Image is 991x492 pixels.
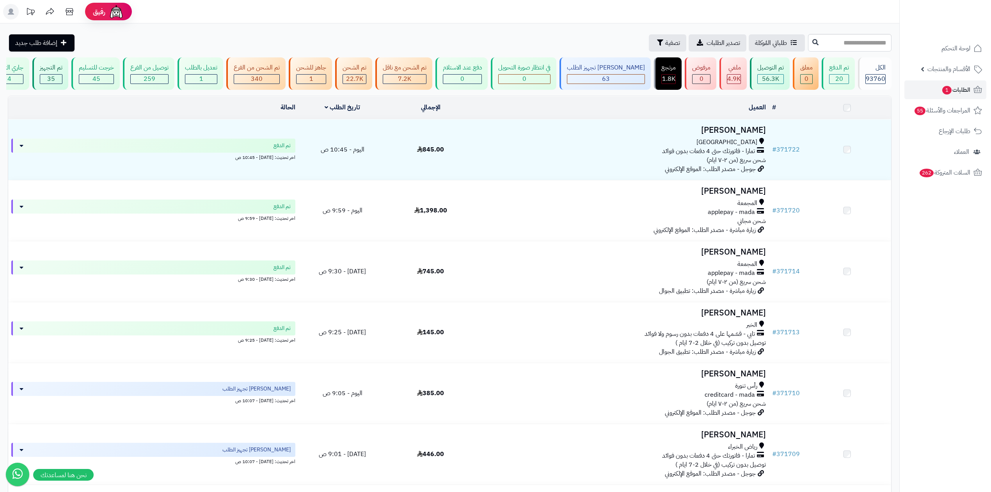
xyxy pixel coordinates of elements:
a: # [772,103,776,112]
span: زيارة مباشرة - مصدر الطلب: تطبيق الجوال [659,347,756,357]
div: 340 [234,75,279,84]
span: 1 [199,74,203,84]
a: تم التوصيل 56.3K [748,57,791,90]
div: اخر تحديث: [DATE] - 10:07 ص [11,457,295,465]
span: 55 [915,107,925,115]
div: تم التجهيز [40,63,62,72]
img: ai-face.png [108,4,124,20]
span: 145.00 [417,328,444,337]
span: تم الدفع [274,142,291,150]
span: 385.00 [417,389,444,398]
div: توصيل من الفرع [130,63,169,72]
span: 45 [92,74,100,84]
span: زيارة مباشرة - مصدر الطلب: الموقع الإلكتروني [654,225,756,235]
span: زيارة مباشرة - مصدر الطلب: تطبيق الجوال [659,286,756,296]
span: creditcard - mada [705,390,755,399]
div: 1798 [662,75,675,84]
a: #371714 [772,267,800,276]
h3: [PERSON_NAME] [478,126,766,135]
span: [DATE] - 9:25 ص [319,328,366,337]
span: تم الدفع [274,324,291,332]
div: اخر تحديث: [DATE] - 9:59 ص [11,214,295,222]
span: تصفية [665,38,680,48]
div: تعديل بالطلب [185,63,217,72]
div: مرتجع [661,63,676,72]
div: 35 [40,75,62,84]
div: الكل [865,63,886,72]
div: 20 [829,75,849,84]
div: 1 [297,75,326,84]
span: [PERSON_NAME] تجهيز الطلب [222,446,291,454]
span: لوحة التحكم [941,43,970,54]
a: تم الشحن مع ناقل 7.2K [374,57,434,90]
div: 4948 [727,75,741,84]
span: شحن سريع (من ٢-٧ ايام) [707,277,766,287]
span: الأقسام والمنتجات [927,64,970,75]
span: # [772,328,776,337]
a: الطلبات1 [904,80,986,99]
a: [PERSON_NAME] تجهيز الطلب 63 [558,57,652,90]
span: اليوم - 10:45 ص [321,145,364,154]
span: جوجل - مصدر الطلب: الموقع الإلكتروني [665,469,756,478]
span: توصيل بدون تركيب (في خلال 2-7 ايام ) [675,460,766,469]
a: لوحة التحكم [904,39,986,58]
div: 63 [567,75,645,84]
span: تابي - قسّمها على 4 دفعات بدون رسوم ولا فوائد [645,330,755,339]
span: 1,398.00 [414,206,447,215]
div: جاهز للشحن [296,63,326,72]
span: المراجعات والأسئلة [914,105,970,116]
div: 0 [693,75,710,84]
span: شحن سريع (من ٢-٧ ايام) [707,399,766,408]
div: 7223 [383,75,426,84]
span: 446.00 [417,449,444,459]
a: العميل [749,103,766,112]
a: طلباتي المُوكلة [749,34,805,52]
span: applepay - mada [708,208,755,217]
span: رياض الخبراء [728,442,757,451]
span: تم الدفع [274,203,291,210]
div: مرفوض [692,63,710,72]
span: السلات المتروكة [919,167,970,178]
div: 45 [79,75,114,84]
a: تم التجهيز 35 [31,57,70,90]
a: الكل93760 [856,57,893,90]
div: 0 [801,75,812,84]
h3: [PERSON_NAME] [478,369,766,378]
span: 0 [522,74,526,84]
a: #371722 [772,145,800,154]
div: تم الشحن [343,63,366,72]
a: إضافة طلب جديد [9,34,75,52]
span: طلباتي المُوكلة [755,38,787,48]
div: اخر تحديث: [DATE] - 10:07 ص [11,396,295,404]
h3: [PERSON_NAME] [478,187,766,196]
div: 22679 [343,75,366,84]
a: ملغي 4.9K [718,57,748,90]
h3: [PERSON_NAME] [478,308,766,317]
span: المجمعة [737,260,757,269]
span: 262 [920,169,934,177]
div: 1 [185,75,217,84]
div: اخر تحديث: [DATE] - 9:25 ص [11,335,295,344]
span: 745.00 [417,267,444,276]
a: السلات المتروكة262 [904,163,986,182]
span: شحن سريع (من ٢-٧ ايام) [707,155,766,165]
span: طلبات الإرجاع [939,126,970,137]
a: تحديثات المنصة [21,4,40,21]
a: تم الشحن 22.7K [334,57,374,90]
a: جاهز للشحن 1 [287,57,334,90]
a: #371713 [772,328,800,337]
span: [GEOGRAPHIC_DATA] [696,138,757,147]
span: 1.8K [662,74,675,84]
div: 56344 [758,75,783,84]
span: 63 [602,74,610,84]
div: تم الشحن من الفرع [234,63,280,72]
span: # [772,267,776,276]
a: #371710 [772,389,800,398]
a: تاريخ الطلب [325,103,360,112]
a: في انتظار صورة التحويل 0 [489,57,558,90]
span: المجمعة [737,199,757,208]
div: [PERSON_NAME] تجهيز الطلب [567,63,645,72]
div: ملغي [727,63,741,72]
span: 35 [47,74,55,84]
span: # [772,206,776,215]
